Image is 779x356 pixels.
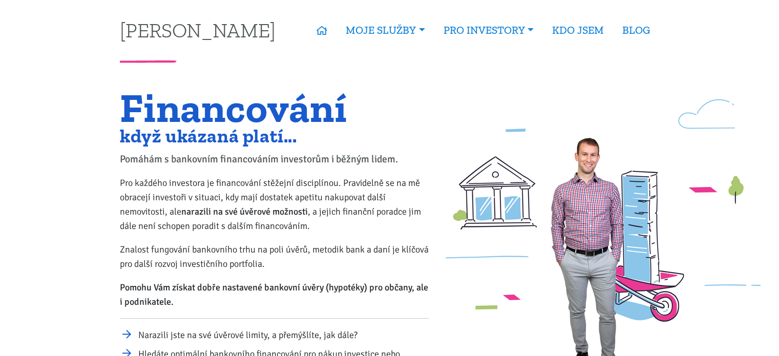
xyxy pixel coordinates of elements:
[543,18,613,42] a: KDO JSEM
[120,152,429,166] p: Pomáhám s bankovním financováním investorům i běžným lidem.
[120,242,429,271] p: Znalost fungování bankovního trhu na poli úvěrů, metodik bank a daní je klíčová pro další rozvoj ...
[181,206,308,217] strong: narazili na své úvěrové možnosti
[120,176,429,233] p: Pro každého investora je financování stěžejní disciplínou. Pravidelně se na mě obracejí investoři...
[120,128,429,144] h2: když ukázaná platí...
[336,18,434,42] a: MOJE SLUŽBY
[613,18,659,42] a: BLOG
[120,91,429,125] h1: Financování
[434,18,543,42] a: PRO INVESTORY
[138,328,429,342] li: Narazili jste na své úvěrové limity, a přemýšlíte, jak dále?
[120,282,428,307] strong: Pomohu Vám získat dobře nastavené bankovní úvěry (hypotéky) pro občany, ale i podnikatele.
[120,20,276,40] a: [PERSON_NAME]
